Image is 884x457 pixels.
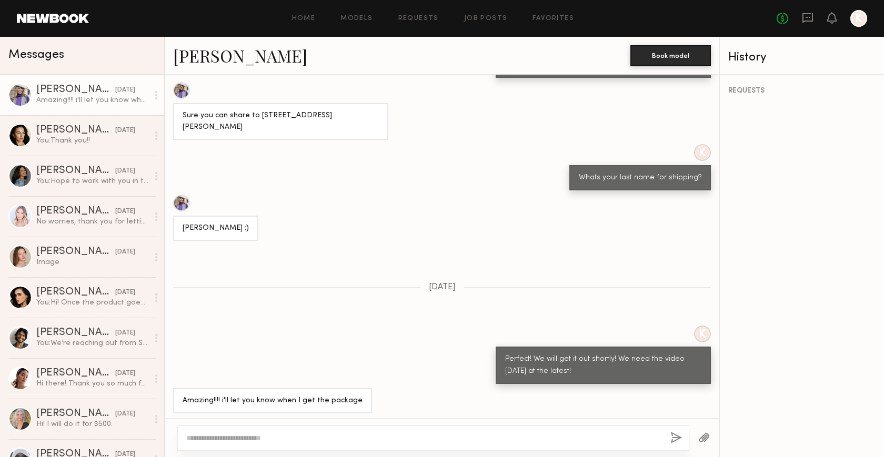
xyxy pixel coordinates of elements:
[728,52,876,64] div: History
[115,85,135,95] div: [DATE]
[173,44,307,67] a: [PERSON_NAME]
[36,298,148,308] div: You: Hi! Once the product goes live I can share!
[36,217,148,227] div: No worries, thank you for letting me know :) Looking forward to the shoot!
[115,207,135,217] div: [DATE]
[183,395,363,407] div: Amazing!!!! i'll let you know when I get the package
[464,15,508,22] a: Job Posts
[115,247,135,257] div: [DATE]
[429,283,456,292] span: [DATE]
[533,15,574,22] a: Favorites
[36,206,115,217] div: [PERSON_NAME]
[505,353,701,378] div: Perfect! We will get it out shortly! We need the video [DATE] at the latest!
[115,288,135,298] div: [DATE]
[36,176,148,186] div: You: Hope to work with you in the future!
[36,368,115,379] div: [PERSON_NAME]
[36,257,148,267] div: Image
[36,338,148,348] div: You: We’re reaching out from SUTRA—we’ll be at a trade show this week in [GEOGRAPHIC_DATA] at the...
[292,15,316,22] a: Home
[36,409,115,419] div: [PERSON_NAME]
[36,125,115,136] div: [PERSON_NAME]
[115,409,135,419] div: [DATE]
[183,222,249,235] div: [PERSON_NAME] :)
[630,50,711,59] a: Book model
[36,136,148,146] div: You: Thank you!!
[728,87,876,95] div: REQUESTS
[850,10,867,27] a: K
[36,419,148,429] div: Hi! I will do it for $500.
[115,369,135,379] div: [DATE]
[36,328,115,338] div: [PERSON_NAME]
[115,328,135,338] div: [DATE]
[398,15,439,22] a: Requests
[36,379,148,389] div: Hi there! Thank you so much for reaching out and considering me for this opportunity , I’d love t...
[579,172,701,184] div: Whats your last name for shipping?
[36,287,115,298] div: [PERSON_NAME]
[36,95,148,105] div: Amazing!!!! i'll let you know when I get the package
[115,166,135,176] div: [DATE]
[36,85,115,95] div: [PERSON_NAME]
[36,247,115,257] div: [PERSON_NAME]
[8,49,64,61] span: Messages
[630,45,711,66] button: Book model
[115,126,135,136] div: [DATE]
[36,166,115,176] div: [PERSON_NAME]
[183,110,379,134] div: Sure you can share to [STREET_ADDRESS][PERSON_NAME]
[340,15,373,22] a: Models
